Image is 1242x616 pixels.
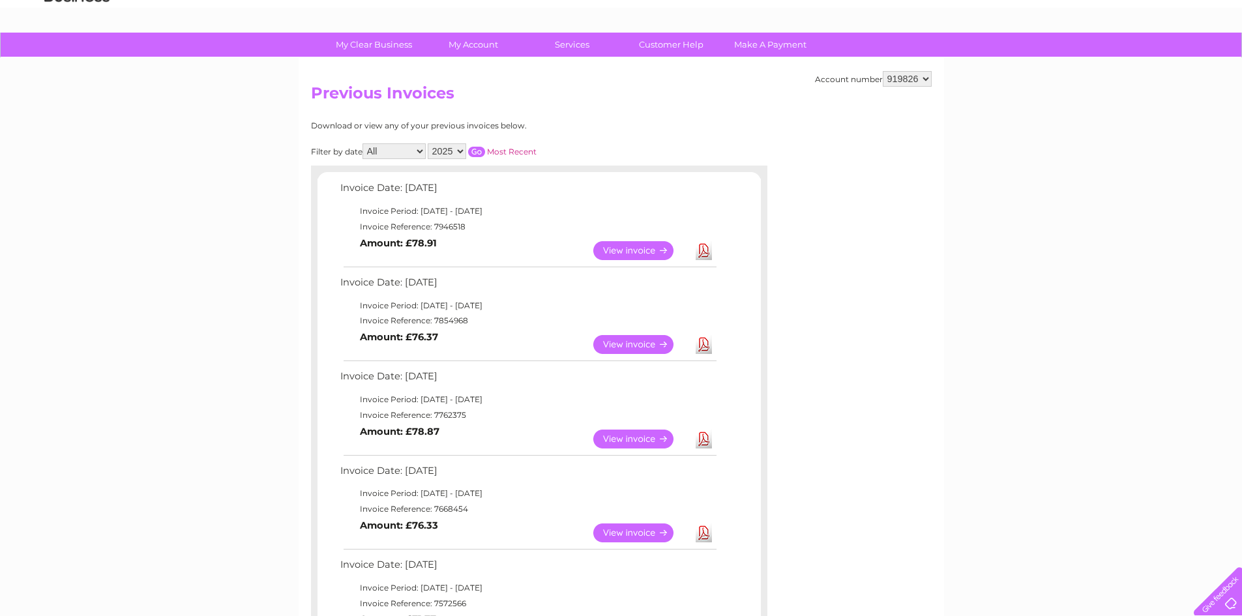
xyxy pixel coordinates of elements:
[617,33,725,57] a: Customer Help
[311,84,932,109] h2: Previous Invoices
[337,298,718,314] td: Invoice Period: [DATE] - [DATE]
[337,407,718,423] td: Invoice Reference: 7762375
[717,33,824,57] a: Make A Payment
[337,462,718,486] td: Invoice Date: [DATE]
[337,580,718,596] td: Invoice Period: [DATE] - [DATE]
[311,143,653,159] div: Filter by date
[419,33,527,57] a: My Account
[337,368,718,392] td: Invoice Date: [DATE]
[337,486,718,501] td: Invoice Period: [DATE] - [DATE]
[593,335,689,354] a: View
[696,241,712,260] a: Download
[815,71,932,87] div: Account number
[593,241,689,260] a: View
[360,331,438,343] b: Amount: £76.37
[518,33,626,57] a: Services
[320,33,428,57] a: My Clear Business
[1045,55,1074,65] a: Energy
[360,520,438,531] b: Amount: £76.33
[1129,55,1147,65] a: Blog
[487,147,537,156] a: Most Recent
[337,501,718,517] td: Invoice Reference: 7668454
[1155,55,1187,65] a: Contact
[337,219,718,235] td: Invoice Reference: 7946518
[696,523,712,542] a: Download
[996,7,1086,23] a: 0333 014 3131
[337,274,718,298] td: Invoice Date: [DATE]
[1082,55,1121,65] a: Telecoms
[337,556,718,580] td: Invoice Date: [DATE]
[337,179,718,203] td: Invoice Date: [DATE]
[44,34,110,74] img: logo.png
[1013,55,1037,65] a: Water
[696,335,712,354] a: Download
[337,203,718,219] td: Invoice Period: [DATE] - [DATE]
[337,313,718,329] td: Invoice Reference: 7854968
[593,523,689,542] a: View
[696,430,712,448] a: Download
[314,7,930,63] div: Clear Business is a trading name of Verastar Limited (registered in [GEOGRAPHIC_DATA] No. 3667643...
[311,121,653,130] div: Download or view any of your previous invoices below.
[360,237,437,249] b: Amount: £78.91
[337,596,718,611] td: Invoice Reference: 7572566
[360,426,439,437] b: Amount: £78.87
[1199,55,1230,65] a: Log out
[337,392,718,407] td: Invoice Period: [DATE] - [DATE]
[593,430,689,448] a: View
